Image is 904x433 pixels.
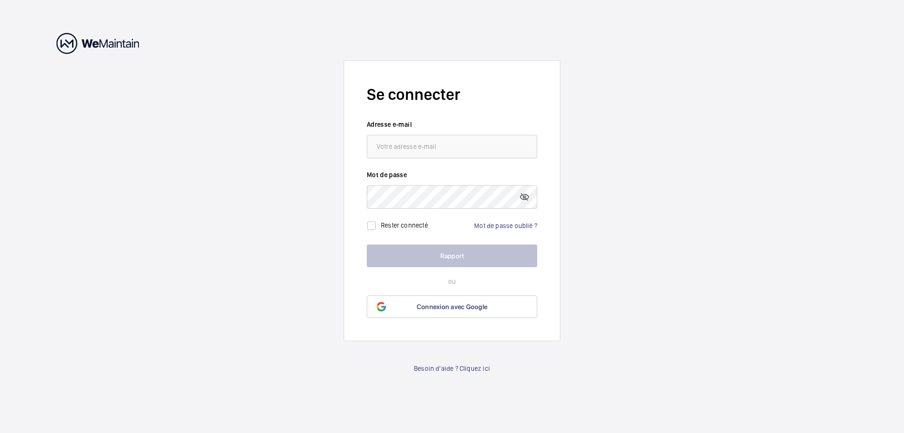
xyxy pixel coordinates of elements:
[381,221,428,229] font: Rester connecté
[474,222,537,229] a: Mot de passe oublié ?
[414,364,490,373] a: Besoin d'aide ? Cliquez ici
[367,171,407,179] font: Mot de passe
[440,252,464,260] font: Rapport
[414,365,490,372] font: Besoin d'aide ? Cliquez ici
[448,278,456,285] font: ou
[367,135,537,158] input: Votre adresse e-mail
[367,85,460,104] font: Se connecter
[367,121,412,128] font: Adresse e-mail
[417,303,487,310] font: Connexion avec Google
[367,245,537,267] button: Rapport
